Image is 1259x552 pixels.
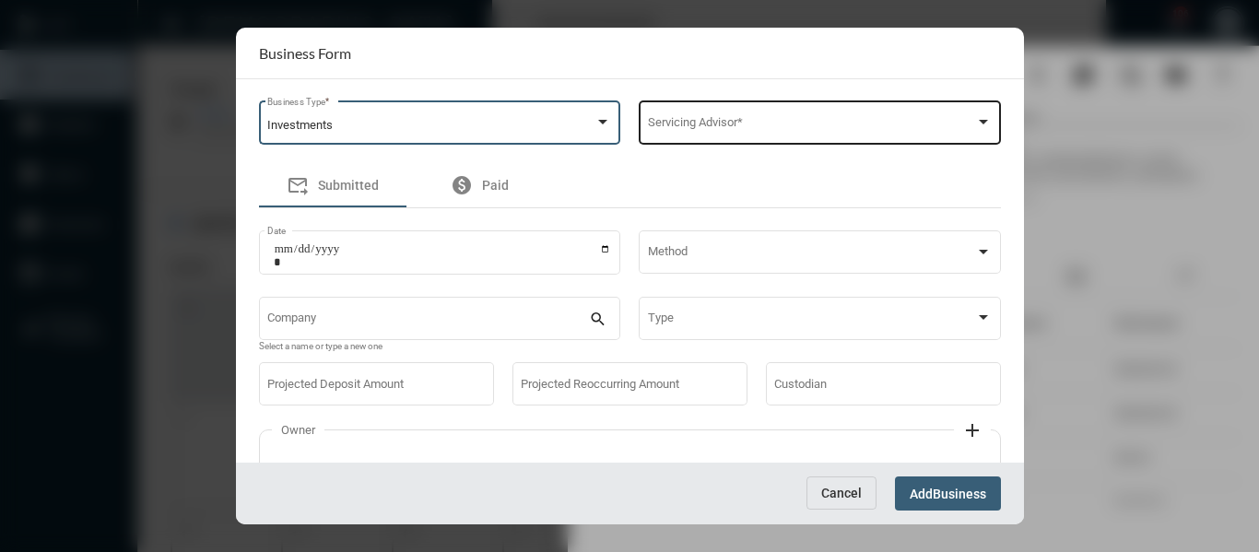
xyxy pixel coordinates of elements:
[267,118,333,132] span: Investments
[287,174,309,196] mat-icon: forward_to_inbox
[821,486,862,500] span: Cancel
[272,423,324,437] label: Owner
[259,342,382,352] mat-hint: Select a name or type a new one
[482,178,509,193] span: Paid
[451,174,473,196] mat-icon: paid
[895,476,1001,511] button: AddBusiness
[259,44,351,62] h2: Business Form
[589,310,611,332] mat-icon: search
[318,178,379,193] span: Submitted
[910,487,933,501] span: Add
[806,476,877,510] button: Cancel
[961,419,983,441] mat-icon: add
[933,487,986,501] span: Business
